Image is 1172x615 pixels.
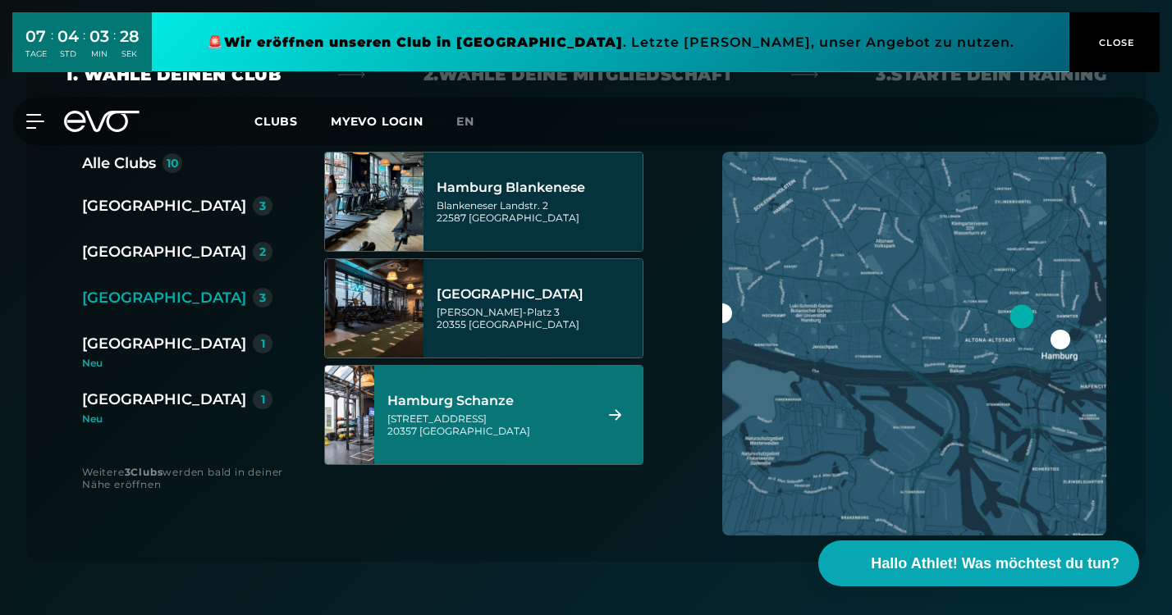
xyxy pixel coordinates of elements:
[456,114,474,129] span: en
[437,286,638,303] div: [GEOGRAPHIC_DATA]
[325,259,423,358] img: Hamburg Stadthausbrücke
[82,414,272,424] div: Neu
[82,286,246,309] div: [GEOGRAPHIC_DATA]
[261,338,265,349] div: 1
[300,366,399,464] img: Hamburg Schanze
[82,388,246,411] div: [GEOGRAPHIC_DATA]
[387,412,588,437] div: [STREET_ADDRESS] 20357 [GEOGRAPHIC_DATA]
[437,199,638,224] div: Blankeneser Landstr. 2 22587 [GEOGRAPHIC_DATA]
[120,25,140,48] div: 28
[1095,35,1135,50] span: CLOSE
[82,466,291,490] div: Weitere werden bald in deiner Nähe eröffnen
[83,26,85,70] div: :
[51,26,53,70] div: :
[722,152,1106,535] img: map
[387,393,588,409] div: Hamburg Schanze
[325,153,423,251] img: Hamburg Blankenese
[125,466,131,478] strong: 3
[259,246,266,257] div: 2
[130,466,163,478] strong: Clubs
[331,114,423,129] a: MYEVO LOGIN
[120,48,140,60] div: SEK
[82,240,246,263] div: [GEOGRAPHIC_DATA]
[57,48,79,60] div: STD
[871,553,1119,575] span: Hallo Athlet! Was möchtest du tun?
[82,358,286,368] div: Neu
[25,48,47,60] div: TAGE
[259,292,266,303] div: 3
[254,113,331,129] a: Clubs
[25,25,47,48] div: 07
[437,180,638,196] div: Hamburg Blankenese
[82,194,246,217] div: [GEOGRAPHIC_DATA]
[57,25,79,48] div: 04
[1069,12,1160,72] button: CLOSE
[113,26,116,70] div: :
[456,112,494,131] a: en
[254,114,298,129] span: Clubs
[261,394,265,405] div: 1
[82,152,156,175] div: Alle Clubs
[89,25,109,48] div: 03
[82,332,246,355] div: [GEOGRAPHIC_DATA]
[437,306,638,330] div: [PERSON_NAME]-Platz 3 20355 [GEOGRAPHIC_DATA]
[167,157,179,169] div: 10
[818,540,1139,586] button: Hallo Athlet! Was möchtest du tun?
[259,200,266,212] div: 3
[89,48,109,60] div: MIN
